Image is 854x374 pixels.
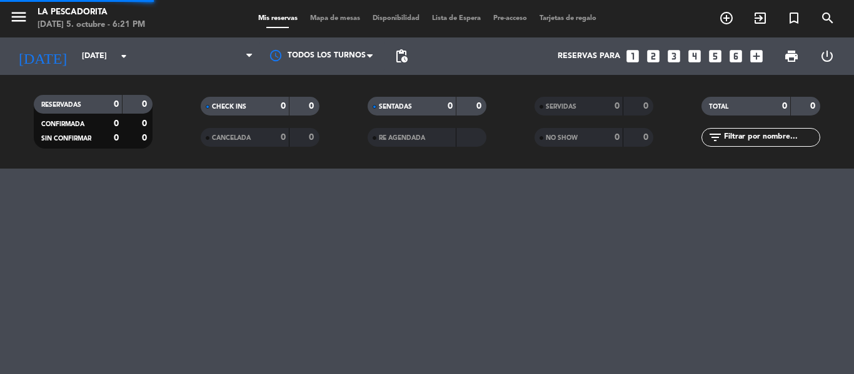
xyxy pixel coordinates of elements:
strong: 0 [114,100,119,109]
span: NO SHOW [546,135,578,141]
strong: 0 [281,133,286,142]
strong: 0 [782,102,787,111]
div: [DATE] 5. octubre - 6:21 PM [38,19,145,31]
strong: 0 [643,133,651,142]
strong: 0 [615,102,620,111]
span: RE AGENDADA [379,135,425,141]
i: arrow_drop_down [116,49,131,64]
span: Reservas para [558,52,620,61]
i: filter_list [708,130,723,145]
strong: 0 [476,102,484,111]
span: CONFIRMADA [41,121,84,127]
div: LOG OUT [809,37,845,75]
strong: 0 [615,133,620,142]
strong: 0 [142,119,149,128]
i: exit_to_app [753,11,768,26]
i: search [820,11,835,26]
i: add_circle_outline [719,11,734,26]
button: menu [9,7,28,31]
strong: 0 [810,102,818,111]
i: menu [9,7,28,26]
strong: 0 [309,133,316,142]
i: turned_in_not [786,11,801,26]
span: Lista de Espera [426,15,487,22]
strong: 0 [309,102,316,111]
input: Filtrar por nombre... [723,130,820,144]
i: looks_6 [728,48,744,64]
span: pending_actions [394,49,409,64]
strong: 0 [114,119,119,128]
span: SIN CONFIRMAR [41,135,91,142]
span: TOTAL [709,104,728,110]
i: looks_5 [707,48,723,64]
i: looks_two [645,48,661,64]
i: [DATE] [9,42,76,70]
i: looks_one [625,48,641,64]
span: SENTADAS [379,104,412,110]
strong: 0 [142,134,149,142]
span: CHECK INS [212,104,246,110]
span: Mis reservas [252,15,304,22]
span: Tarjetas de regalo [533,15,603,22]
strong: 0 [281,102,286,111]
i: looks_4 [686,48,703,64]
strong: 0 [142,100,149,109]
i: power_settings_new [820,49,835,64]
span: Mapa de mesas [304,15,366,22]
span: SERVIDAS [546,104,576,110]
strong: 0 [643,102,651,111]
strong: 0 [448,102,453,111]
span: print [784,49,799,64]
div: La Pescadorita [38,6,145,19]
span: RESERVADAS [41,102,81,108]
span: CANCELADA [212,135,251,141]
span: Disponibilidad [366,15,426,22]
i: looks_3 [666,48,682,64]
strong: 0 [114,134,119,142]
span: Pre-acceso [487,15,533,22]
i: add_box [748,48,765,64]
